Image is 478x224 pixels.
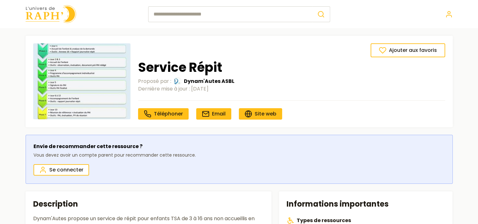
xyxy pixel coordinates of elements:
span: Ajouter aux favoris [389,47,437,54]
a: Site web [239,108,282,120]
p: Vous devez avoir un compte parent pour recommander cette ressource. [33,152,196,159]
span: Dynam'Autes ASBL [184,78,234,85]
img: Capture Rã©pit [33,43,130,119]
h1: Service Répit [138,60,445,75]
p: Envie de recommander cette ressource ? [33,143,196,150]
h2: Informations importantes [287,199,445,209]
div: Dernière mise à jour : [138,85,445,93]
a: Téléphoner [138,108,189,120]
span: Email [212,110,226,117]
img: Univers de Raph logo [26,5,76,23]
a: Dynam'Autes ASBLDynam'Autes ASBL [174,78,234,85]
span: Téléphoner [154,110,183,117]
span: Se connecter [49,166,83,174]
span: Proposé par : [138,78,171,85]
time: [DATE] [191,85,209,92]
h2: Description [33,199,264,209]
a: Email [196,108,231,120]
a: Se connecter [33,164,89,176]
button: Ajouter aux favoris [371,43,445,57]
a: Se connecter [445,10,453,18]
span: Site web [255,110,276,117]
button: Rechercher [312,6,330,22]
img: Dynam'Autes ASBL [174,78,181,85]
